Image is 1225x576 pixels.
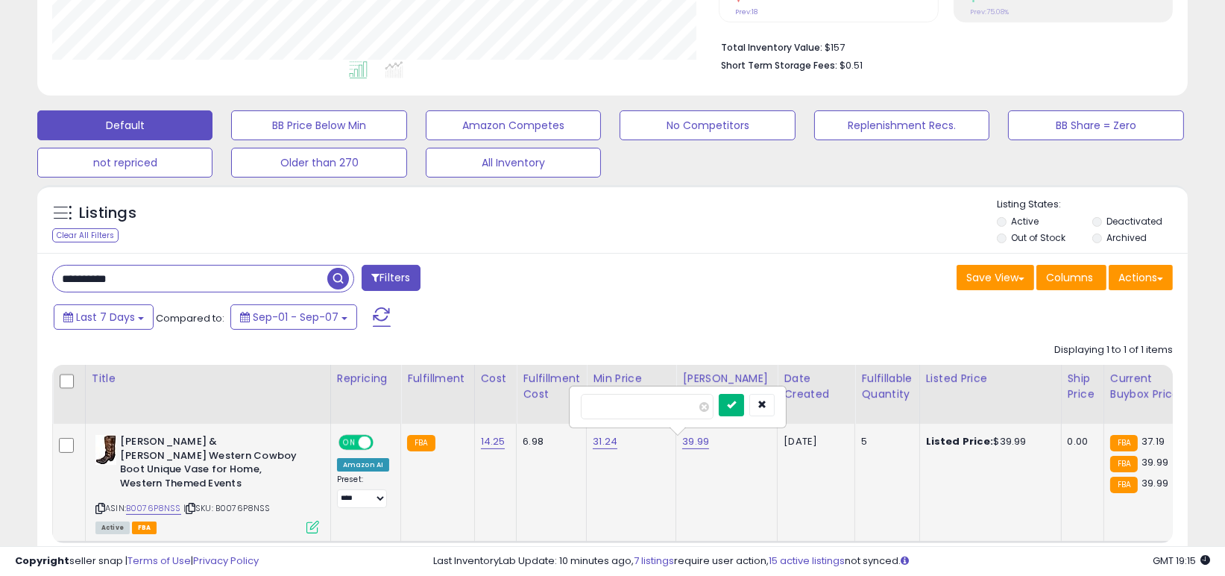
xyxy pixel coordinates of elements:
[769,554,845,568] a: 15 active listings
[1106,215,1162,228] label: Deactivated
[231,148,406,178] button: Older than 270
[1106,231,1147,244] label: Archived
[840,58,863,72] span: $0.51
[15,554,259,569] div: seller snap | |
[426,148,601,178] button: All Inventory
[1153,554,1210,568] span: 2025-09-15 19:15 GMT
[1011,215,1039,228] label: Active
[253,310,338,325] span: Sep-01 - Sep-07
[337,475,389,507] div: Preset:
[231,110,406,140] button: BB Price Below Min
[1141,434,1165,448] span: 37.19
[861,435,907,448] div: 5
[132,522,157,534] span: FBA
[593,434,617,449] a: 31.24
[120,435,301,494] b: [PERSON_NAME] & [PERSON_NAME] Western Cowboy Boot Unique Vase for Home, Western Themed Events
[721,37,1162,55] li: $157
[127,554,191,568] a: Terms of Use
[1054,343,1173,357] div: Displaying 1 to 1 of 1 items
[362,265,420,291] button: Filters
[230,304,357,330] button: Sep-01 - Sep-07
[481,434,506,449] a: 14.25
[1110,477,1138,493] small: FBA
[1046,270,1093,285] span: Columns
[183,502,271,514] span: | SKU: B0076P8NSS
[407,435,435,451] small: FBA
[1141,455,1168,469] span: 39.99
[682,371,771,386] div: [PERSON_NAME]
[126,502,181,515] a: B0076P8NSS
[721,59,837,72] b: Short Term Storage Fees:
[371,436,395,449] span: OFF
[721,41,822,54] b: Total Inventory Value:
[92,371,324,386] div: Title
[79,203,136,224] h5: Listings
[1110,371,1187,402] div: Current Buybox Price
[1068,435,1092,448] div: 0.00
[1008,110,1183,140] button: BB Share = Zero
[52,228,119,242] div: Clear All Filters
[997,198,1188,212] p: Listing States:
[426,110,601,140] button: Amazon Competes
[926,371,1055,386] div: Listed Price
[1110,435,1138,451] small: FBA
[193,554,259,568] a: Privacy Policy
[957,265,1034,290] button: Save View
[593,371,670,386] div: Min Price
[814,110,989,140] button: Replenishment Recs.
[523,435,575,448] div: 6.98
[15,554,69,568] strong: Copyright
[337,458,389,472] div: Amazon AI
[37,148,212,178] button: not repriced
[1141,476,1168,490] span: 39.99
[37,110,212,140] button: Default
[407,371,467,386] div: Fulfillment
[861,371,913,402] div: Fulfillable Quantity
[1036,265,1106,290] button: Columns
[1110,456,1138,472] small: FBA
[926,435,1050,448] div: $39.99
[1068,371,1098,402] div: Ship Price
[76,310,135,325] span: Last 7 Days
[95,522,130,534] span: All listings currently available for purchase on Amazon
[784,371,848,402] div: Date Created
[1011,231,1065,244] label: Out of Stock
[433,554,1210,569] div: Last InventoryLab Update: 10 minutes ago, require user action, not synced.
[95,435,319,532] div: ASIN:
[95,435,116,465] img: 51fDU80BgSL._SL40_.jpg
[481,371,511,386] div: Cost
[970,7,1009,16] small: Prev: 75.08%
[54,304,154,330] button: Last 7 Days
[784,435,843,448] div: [DATE]
[337,371,394,386] div: Repricing
[682,434,709,449] a: 39.99
[634,554,674,568] a: 7 listings
[620,110,795,140] button: No Competitors
[156,311,224,325] span: Compared to:
[926,434,994,448] b: Listed Price:
[1109,265,1173,290] button: Actions
[340,436,359,449] span: ON
[735,7,758,16] small: Prev: 18
[523,371,580,402] div: Fulfillment Cost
